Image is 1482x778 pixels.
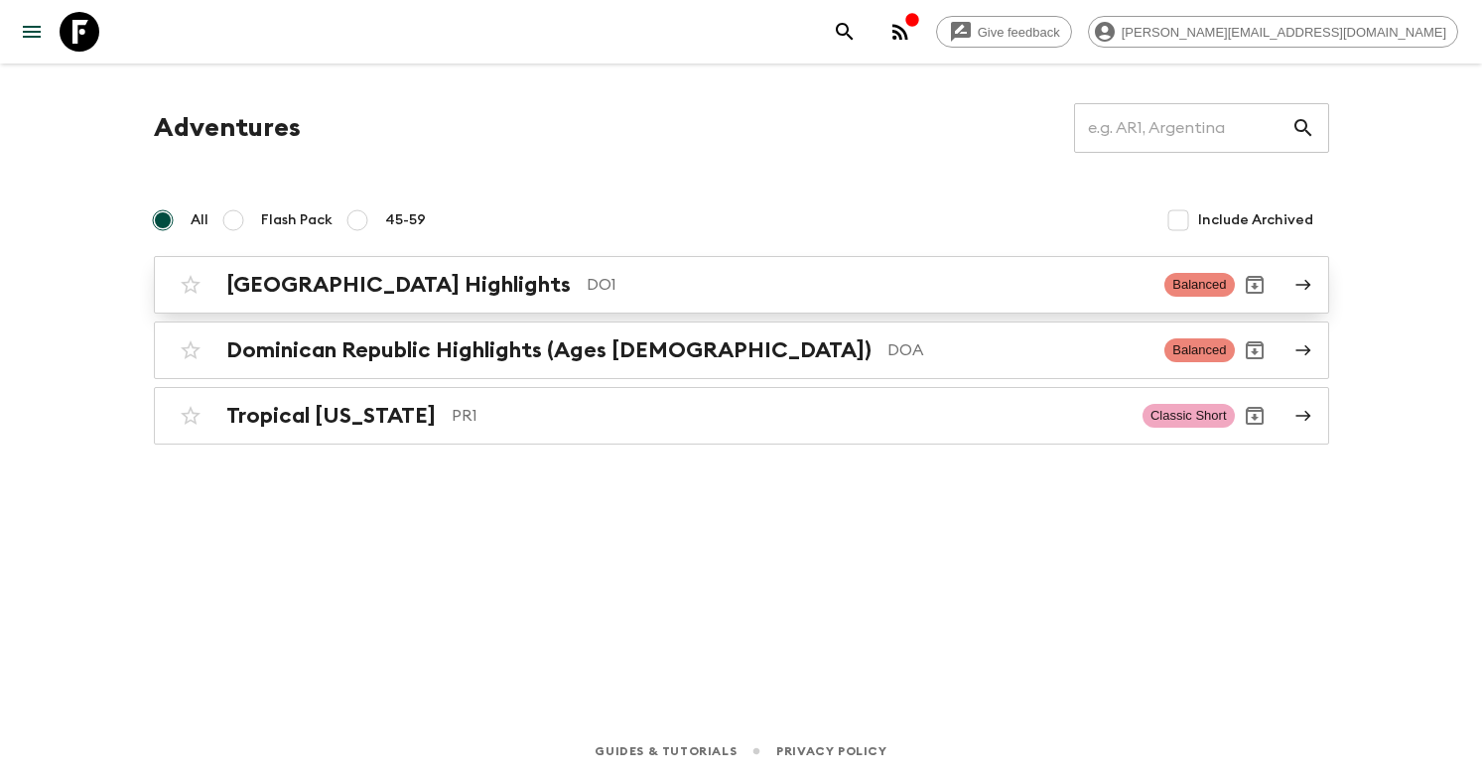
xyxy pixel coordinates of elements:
button: Archive [1235,265,1275,305]
a: Guides & Tutorials [595,740,737,762]
h2: Tropical [US_STATE] [226,403,436,429]
button: menu [12,12,52,52]
p: DOA [887,338,1149,362]
span: [PERSON_NAME][EMAIL_ADDRESS][DOMAIN_NAME] [1111,25,1457,40]
span: Flash Pack [261,210,333,230]
span: Include Archived [1198,210,1313,230]
a: Privacy Policy [776,740,886,762]
h2: Dominican Republic Highlights (Ages [DEMOGRAPHIC_DATA]) [226,337,872,363]
a: Dominican Republic Highlights (Ages [DEMOGRAPHIC_DATA])DOABalancedArchive [154,322,1329,379]
a: [GEOGRAPHIC_DATA] HighlightsDO1BalancedArchive [154,256,1329,314]
button: Archive [1235,396,1275,436]
h2: [GEOGRAPHIC_DATA] Highlights [226,272,571,298]
span: Give feedback [967,25,1071,40]
h1: Adventures [154,108,301,148]
p: DO1 [587,273,1149,297]
p: PR1 [452,404,1127,428]
a: Give feedback [936,16,1072,48]
span: Balanced [1164,338,1234,362]
button: search adventures [825,12,865,52]
input: e.g. AR1, Argentina [1074,100,1291,156]
a: Tropical [US_STATE]PR1Classic ShortArchive [154,387,1329,445]
span: Classic Short [1143,404,1235,428]
span: All [191,210,208,230]
span: Balanced [1164,273,1234,297]
button: Archive [1235,330,1275,370]
div: [PERSON_NAME][EMAIL_ADDRESS][DOMAIN_NAME] [1088,16,1458,48]
span: 45-59 [385,210,426,230]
